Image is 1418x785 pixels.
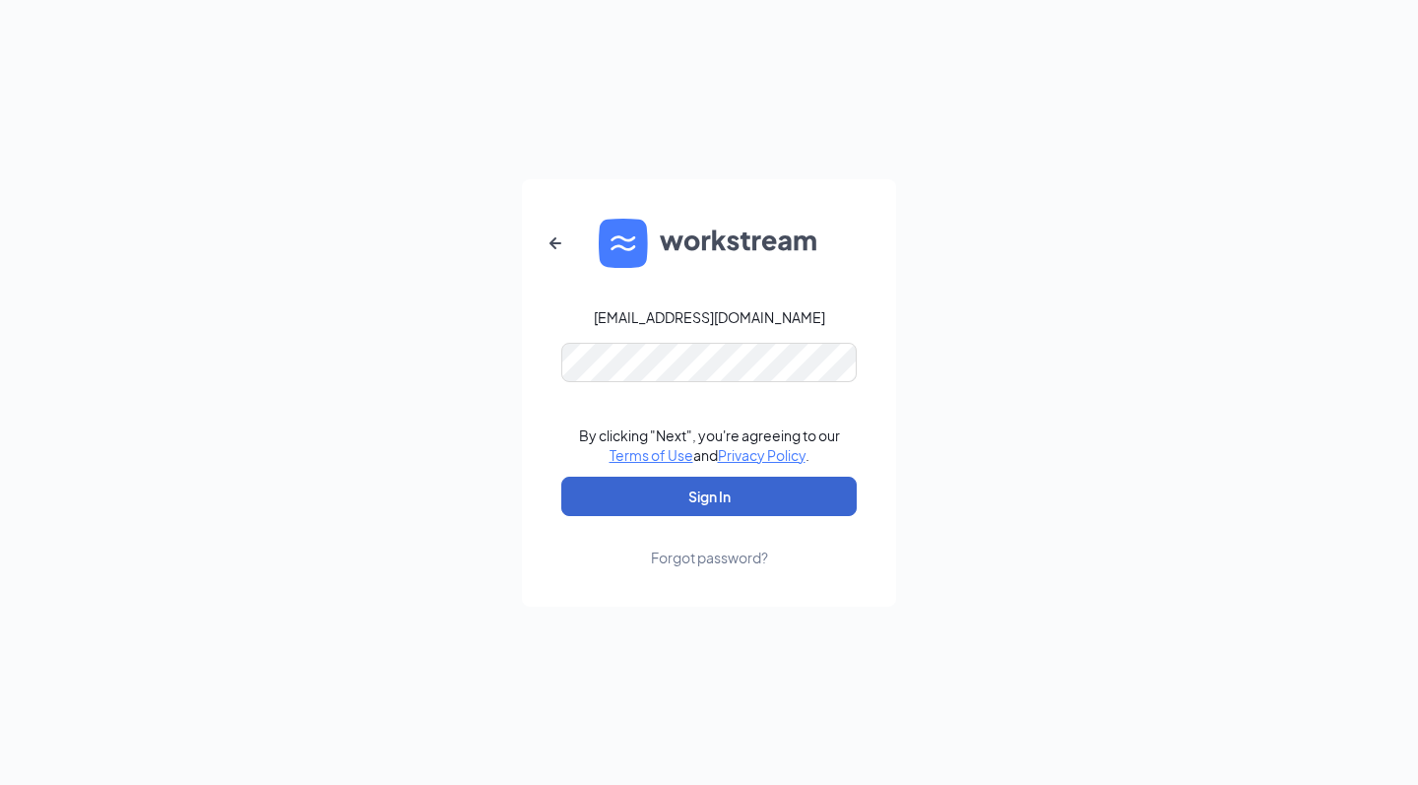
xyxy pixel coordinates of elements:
div: Forgot password? [651,548,768,567]
div: By clicking "Next", you're agreeing to our and . [579,425,840,465]
a: Forgot password? [651,516,768,567]
a: Privacy Policy [718,446,806,464]
div: [EMAIL_ADDRESS][DOMAIN_NAME] [594,307,825,327]
a: Terms of Use [610,446,693,464]
button: ArrowLeftNew [532,220,579,267]
svg: ArrowLeftNew [544,231,567,255]
button: Sign In [561,477,857,516]
img: WS logo and Workstream text [599,219,819,268]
